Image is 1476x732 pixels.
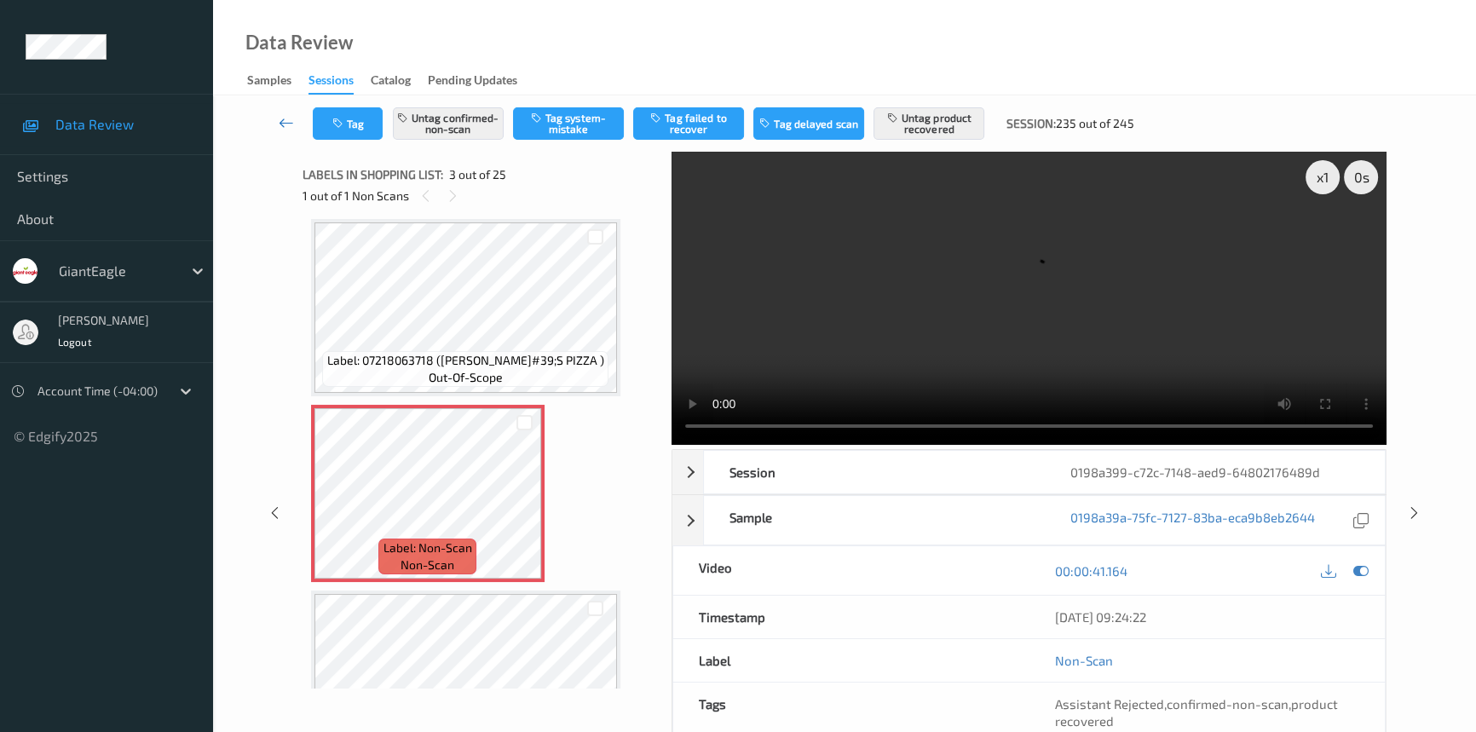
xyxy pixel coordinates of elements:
div: Sessions [308,72,354,95]
span: Assistant Rejected [1055,696,1164,712]
div: 0198a399-c72c-7148-aed9-64802176489d [1045,451,1386,493]
div: Data Review [245,34,353,51]
span: 235 out of 245 [1055,115,1133,132]
div: Session0198a399-c72c-7148-aed9-64802176489d [672,450,1386,494]
button: Untag confirmed-non-scan [393,107,504,140]
span: Session: [1006,115,1055,132]
span: Labels in shopping list: [303,166,443,183]
a: Pending Updates [428,69,534,93]
div: Pending Updates [428,72,517,93]
span: , , [1055,696,1338,729]
button: Tag delayed scan [753,107,864,140]
a: Samples [247,69,308,93]
span: Label: 07218063718 ([PERSON_NAME]#39;S PIZZA ) [327,352,604,369]
div: Timestamp [673,596,1029,638]
span: non-scan [401,556,454,573]
div: Sample [704,496,1045,545]
div: [DATE] 09:24:22 [1055,608,1360,625]
div: Samples [247,72,291,93]
button: Tag failed to recover [633,107,744,140]
a: Non-Scan [1055,652,1113,669]
div: Label [673,639,1029,682]
div: 0 s [1344,160,1378,194]
div: Sample0198a39a-75fc-7127-83ba-eca9b8eb2644 [672,495,1386,545]
span: out-of-scope [429,369,503,386]
div: 1 out of 1 Non Scans [303,185,660,206]
div: Session [704,451,1045,493]
button: Tag [313,107,383,140]
div: x 1 [1306,160,1340,194]
a: 00:00:41.164 [1055,562,1127,579]
a: 0198a39a-75fc-7127-83ba-eca9b8eb2644 [1070,509,1315,532]
span: Label: Non-Scan [383,539,472,556]
button: Untag product recovered [873,107,984,140]
button: Tag system-mistake [513,107,624,140]
span: product recovered [1055,696,1338,729]
a: Sessions [308,69,371,95]
div: Video [673,546,1029,595]
a: Catalog [371,69,428,93]
span: 3 out of 25 [449,166,506,183]
span: confirmed-non-scan [1167,696,1289,712]
div: Catalog [371,72,411,93]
